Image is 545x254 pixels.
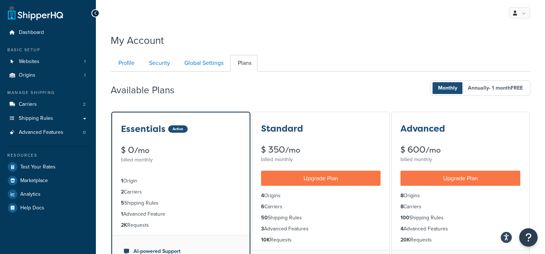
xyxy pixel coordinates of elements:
strong: 3 [261,225,264,233]
button: Monthly Annually- 1 monthFREE [431,80,530,96]
span: 1 [84,72,86,79]
div: $ 600 [400,145,520,154]
div: billed monthly [121,155,241,165]
h3: Essentials [121,124,166,134]
a: Help Docs [6,201,90,215]
li: Shipping Rules [400,214,520,222]
li: Advanced Features [6,126,90,139]
strong: 1 [121,210,123,218]
h2: Available Plans [111,85,185,95]
span: Annually [462,82,528,94]
li: Shipping Rules [261,214,381,222]
strong: 2K [121,221,127,229]
div: Basic Setup [6,47,90,53]
li: Shipping Rules [121,199,241,207]
div: Active [168,125,188,133]
strong: 100 [400,214,409,222]
strong: 1 [121,177,123,185]
span: 1 [84,59,86,65]
div: Manage Shipping [6,90,90,96]
li: Carriers [6,98,90,111]
li: Advanced Features [261,225,381,233]
li: Origins [400,192,520,200]
li: Carriers [400,203,520,211]
small: /mo [134,145,149,156]
strong: 8 [400,203,403,210]
li: Requests [121,221,241,229]
a: Marketplace [6,174,90,187]
span: Origins [19,72,35,79]
a: Websites 1 [6,55,90,69]
a: Global Settings [177,55,229,72]
h3: Advanced [400,124,445,133]
a: Upgrade Plan [261,171,381,186]
span: Test Your Rates [20,164,56,170]
strong: 20K [400,236,410,244]
li: Requests [261,236,381,244]
div: billed monthly [261,154,381,165]
a: Test Your Rates [6,160,90,174]
a: Origins 1 [6,69,90,82]
strong: 4 [400,225,403,233]
span: Marketplace [20,178,48,184]
small: /mo [426,145,441,155]
div: Resources [6,152,90,159]
li: Websites [6,55,90,69]
li: Advanced Features [400,225,520,233]
strong: 5 [121,199,124,207]
li: Requests [400,236,520,244]
b: FREE [511,84,523,92]
span: Analytics [20,191,41,198]
li: Origins [261,192,381,200]
span: Carriers [19,101,37,108]
a: Plans [230,55,257,72]
a: Dashboard [6,26,90,39]
span: Help Docs [20,205,44,211]
span: - 1 month [489,84,523,92]
a: Advanced Features 0 [6,126,90,139]
span: 0 [83,129,86,136]
li: Carriers [261,203,381,211]
div: $ 350 [261,145,381,154]
a: Profile [111,55,140,72]
li: Advanced Feature [121,210,241,218]
a: Analytics [6,188,90,201]
strong: 10K [261,236,270,244]
span: Shipping Rules [19,115,53,122]
li: Origin [121,177,241,185]
strong: 8 [400,192,403,199]
strong: 2 [121,188,124,196]
li: Carriers [121,188,241,196]
a: ShipperHQ Home [8,6,63,20]
span: 2 [83,101,86,108]
h3: Standard [261,124,303,133]
a: Security [141,55,176,72]
h1: My Account [111,33,164,48]
li: Origins [6,69,90,82]
a: Upgrade Plan [400,171,520,186]
strong: 4 [261,192,264,199]
a: Carriers 2 [6,98,90,111]
button: Open Resource Center [519,228,538,247]
div: $ 0 [121,146,241,155]
a: Shipping Rules [6,112,90,125]
small: /mo [285,145,300,155]
span: Dashboard [19,29,44,36]
span: Monthly [433,82,463,94]
div: billed monthly [400,154,520,165]
span: Advanced Features [19,129,63,136]
strong: 50 [261,214,268,222]
span: Websites [19,59,39,65]
strong: 6 [261,203,264,210]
